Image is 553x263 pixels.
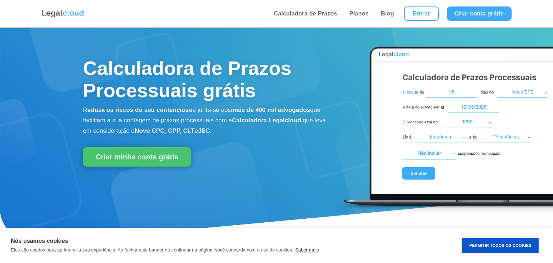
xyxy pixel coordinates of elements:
[83,106,192,113] b: Reduza os riscos do seu contencioso
[295,247,319,253] a: Saber mais
[83,105,332,136] p: e junte-se aos que facilitam a sua contagem de prazos processuais com a que leva em consideração o e
[41,9,85,18] img: Logo da Legalcloud
[231,106,310,113] b: mais de 400 mil advogados
[337,39,553,216] img: Calculadora de Prazos Processuais Legalcloud
[404,6,439,21] a: Entrar
[462,238,539,253] button: Permitir Todos os Cookies
[83,147,191,167] a: Criar minha conta grátis
[337,210,553,217] a: Calculadora de Prazos Processuais Legalcloud
[232,117,303,124] b: Calculadora Legalcloud,
[11,247,293,253] p: Eles são usados para aprimorar a sua experiência. Ao fechar este banner ou continuar na página, v...
[198,127,212,134] b: JEC.
[447,6,512,21] a: Criar conta grátis
[135,127,195,134] b: Novo CPC, CPP, CLT
[11,238,68,244] strong: Nós usamos cookies
[83,57,291,101] span: Calculadora de Prazos Processuais grátis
